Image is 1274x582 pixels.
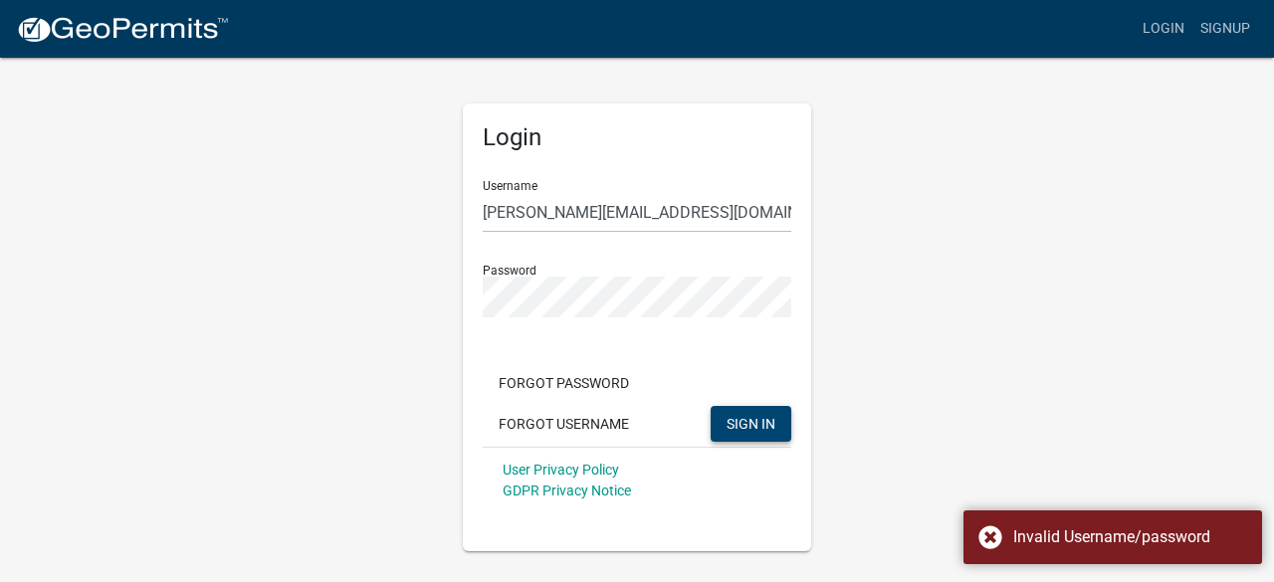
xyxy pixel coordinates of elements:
[1135,10,1192,48] a: Login
[483,123,791,152] h5: Login
[503,462,619,478] a: User Privacy Policy
[727,415,775,431] span: SIGN IN
[711,406,791,442] button: SIGN IN
[1013,525,1247,549] div: Invalid Username/password
[1192,10,1258,48] a: Signup
[503,483,631,498] a: GDPR Privacy Notice
[483,406,645,442] button: Forgot Username
[483,365,645,401] button: Forgot Password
